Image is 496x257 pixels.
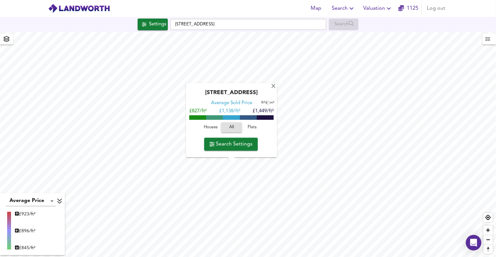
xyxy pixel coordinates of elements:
button: Log out [424,2,448,15]
button: Reset bearing to north [483,244,493,254]
button: Search Settings [204,138,258,151]
div: £ 845/ft² [15,245,35,251]
button: Houses [200,123,221,133]
span: Log out [427,4,445,13]
button: Find my location [483,213,493,222]
a: 1125 [398,4,418,13]
div: Enable a Source before running a Search [329,19,358,30]
div: Click to configure Search Settings [138,19,168,30]
button: Search [329,2,358,15]
div: Open Intercom Messenger [466,235,481,250]
span: £827/ft² [189,109,206,114]
span: £1,449/ft² [253,109,274,114]
div: Settings [149,20,166,29]
span: Search Settings [209,140,253,149]
span: £ 1,138/ft² [219,109,240,114]
div: Average Price [6,196,56,206]
span: Map [308,4,324,13]
div: [STREET_ADDRESS] [189,90,274,100]
button: Settings [138,19,168,30]
span: Valuation [363,4,393,13]
div: £ 923/ft² [15,211,35,217]
span: m² [270,101,274,105]
div: £ 896/ft² [15,228,35,234]
img: logo [48,4,110,13]
input: Enter a location... [170,19,326,30]
button: Zoom out [483,235,493,244]
button: Map [306,2,327,15]
span: ft² [261,101,265,105]
span: Search [332,4,355,13]
button: 1125 [398,2,419,15]
button: Zoom in [483,225,493,235]
div: Average Sold Price [211,100,252,107]
button: All [221,123,242,133]
button: Flats [242,123,263,133]
div: X [271,84,276,90]
span: All [224,124,239,131]
span: Houses [202,124,219,131]
span: Flats [243,124,261,131]
button: Valuation [361,2,395,15]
